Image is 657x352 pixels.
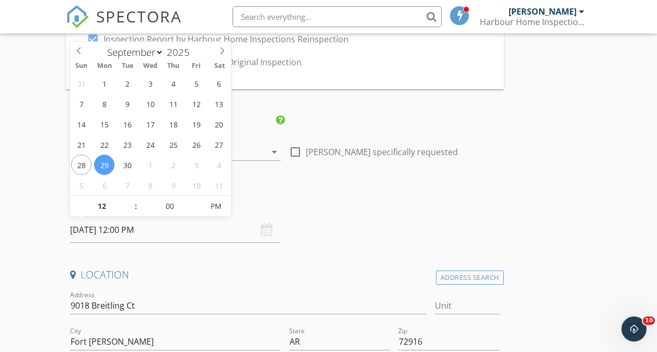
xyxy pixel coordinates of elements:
span: September 23, 2025 [117,134,137,155]
span: SPECTORA [96,5,182,27]
span: September 21, 2025 [71,134,91,155]
span: September 29, 2025 [94,155,114,175]
input: Select date [70,217,281,243]
span: September 26, 2025 [186,134,206,155]
span: Sat [208,63,231,69]
img: The Best Home Inspection Software - Spectora [66,5,89,28]
div: [PERSON_NAME] [509,6,577,17]
label: [PERSON_NAME] specifically requested [306,147,458,157]
span: September 15, 2025 [94,114,114,134]
div: Harbour Home Inspections [480,17,584,27]
span: Tue [116,63,139,69]
span: September 30, 2025 [117,155,137,175]
a: SPECTORA [66,14,182,36]
span: September 4, 2025 [163,73,183,93]
span: September 25, 2025 [163,134,183,155]
span: September 6, 2025 [209,73,229,93]
span: Sun [70,63,93,69]
span: October 5, 2025 [71,175,91,195]
i: arrow_drop_down [268,146,281,158]
span: : [134,196,137,217]
span: September 27, 2025 [209,134,229,155]
span: September 3, 2025 [140,73,160,93]
span: September 2, 2025 [117,73,137,93]
span: October 8, 2025 [140,175,160,195]
span: September 10, 2025 [140,93,160,114]
input: Year [164,45,198,59]
span: Wed [139,63,162,69]
span: September 19, 2025 [186,114,206,134]
span: September 20, 2025 [209,114,229,134]
span: October 7, 2025 [117,175,137,195]
span: October 4, 2025 [209,155,229,175]
h4: Date/Time [70,196,500,210]
span: October 3, 2025 [186,155,206,175]
span: September 28, 2025 [71,155,91,175]
span: 10 [643,316,655,325]
span: September 13, 2025 [209,93,229,114]
span: Fri [185,63,208,69]
span: September 22, 2025 [94,134,114,155]
span: September 17, 2025 [140,114,160,134]
span: October 6, 2025 [94,175,114,195]
span: September 12, 2025 [186,93,206,114]
iframe: Intercom live chat [621,316,647,342]
span: September 9, 2025 [117,93,137,114]
span: August 31, 2025 [71,73,91,93]
span: October 9, 2025 [163,175,183,195]
h4: Location [70,268,500,281]
span: October 11, 2025 [209,175,229,195]
span: September 7, 2025 [71,93,91,114]
span: September 11, 2025 [163,93,183,114]
span: Thu [162,63,185,69]
div: Address Search [436,271,504,285]
span: September 8, 2025 [94,93,114,114]
span: September 1, 2025 [94,73,114,93]
span: Mon [93,63,116,69]
span: September 24, 2025 [140,134,160,155]
input: Search everything... [233,6,442,27]
span: October 2, 2025 [163,155,183,175]
label: Inspection Report by Harbour Home Inspections Reinspection [103,34,349,44]
span: September 14, 2025 [71,114,91,134]
span: Click to toggle [202,196,230,217]
span: October 1, 2025 [140,155,160,175]
span: September 5, 2025 [186,73,206,93]
span: September 18, 2025 [163,114,183,134]
span: October 10, 2025 [186,175,206,195]
span: September 16, 2025 [117,114,137,134]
